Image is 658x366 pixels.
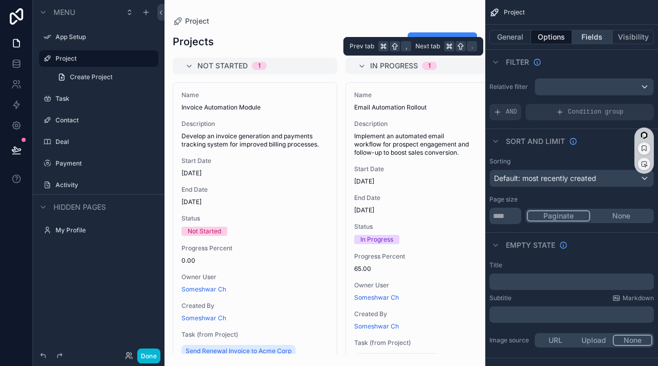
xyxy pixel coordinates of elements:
span: . [468,42,476,50]
span: Empty state [506,240,555,250]
a: Create Project [51,69,158,85]
span: Menu [53,7,75,17]
span: Markdown [623,294,654,302]
span: Sort And Limit [506,136,565,147]
span: Project [504,8,525,16]
button: URL [536,335,575,346]
span: Filter [506,57,529,67]
label: App Setup [56,33,156,41]
button: Done [137,349,160,363]
button: Visibility [613,30,654,44]
label: Relative filter [489,83,531,91]
div: scrollable content [489,273,654,290]
span: Prev tab [350,42,374,50]
label: Contact [56,116,156,124]
div: scrollable content [489,306,654,323]
label: Activity [56,181,156,189]
button: Options [531,30,572,44]
label: Subtitle [489,294,511,302]
button: General [489,30,531,44]
button: Paginate [527,210,590,222]
button: None [613,335,652,346]
label: Sorting [489,157,510,166]
label: Deal [56,138,156,146]
button: Default: most recently created [489,170,654,187]
label: Title [489,261,502,269]
span: Create Project [70,73,113,81]
span: Condition group [568,108,624,116]
span: , [402,42,410,50]
label: My Profile [56,226,156,234]
span: Hidden pages [53,202,106,212]
button: Fields [572,30,613,44]
button: Upload [575,335,613,346]
button: None [590,210,652,222]
label: Image source [489,336,531,344]
a: Markdown [612,294,654,302]
label: Page size [489,195,518,204]
label: Project [56,54,152,63]
label: Payment [56,159,156,168]
label: Task [56,95,156,103]
span: Next tab [415,42,440,50]
span: AND [506,108,517,116]
span: Default: most recently created [494,174,596,182]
